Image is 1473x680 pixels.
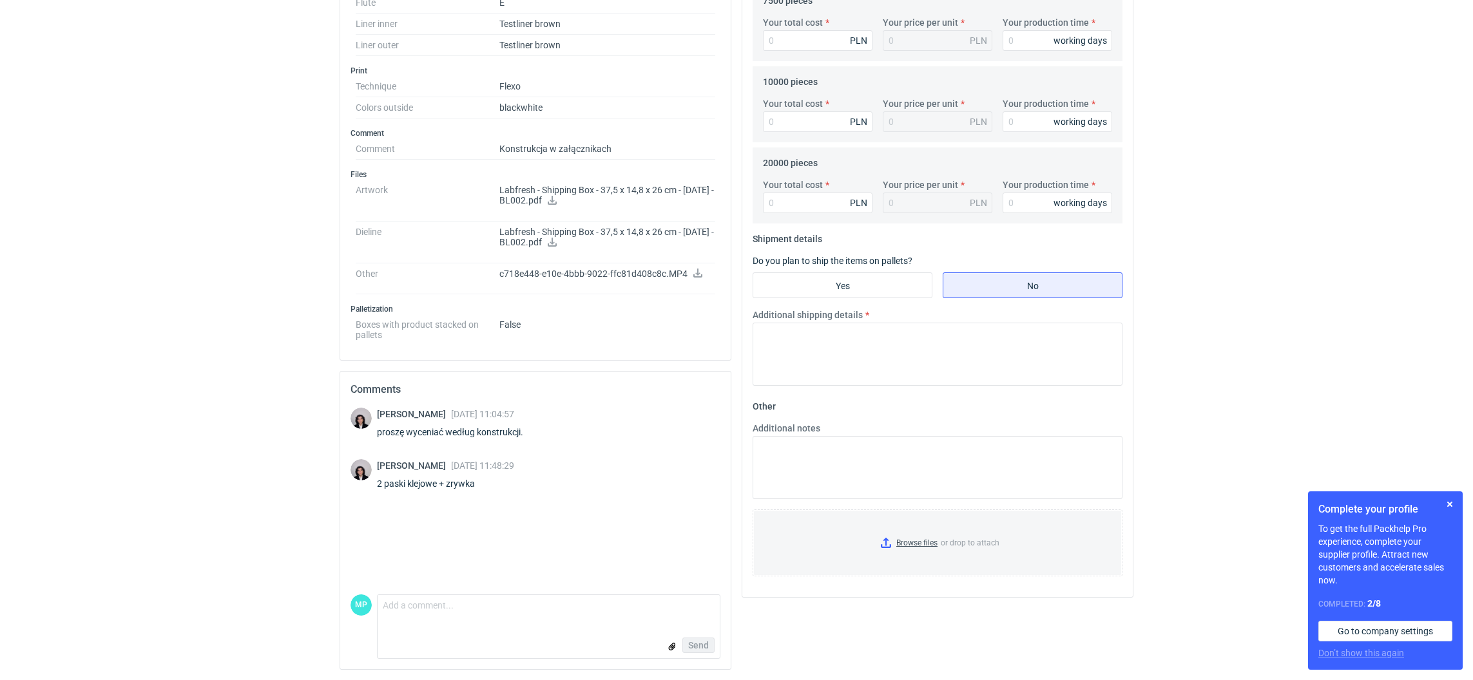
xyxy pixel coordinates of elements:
[356,180,499,222] dt: Artwork
[753,308,863,321] label: Additional shipping details
[970,196,987,209] div: PLN
[377,460,451,471] span: [PERSON_NAME]
[356,76,499,97] dt: Technique
[763,153,818,168] legend: 20000 pieces
[356,263,499,295] dt: Other
[753,396,776,411] legend: Other
[763,16,823,29] label: Your total cost
[753,422,820,435] label: Additional notes
[763,193,872,213] input: 0
[351,594,372,616] figcaption: MP
[753,229,822,244] legend: Shipment details
[943,272,1122,298] label: No
[351,304,720,314] h3: Palletization
[1318,597,1452,610] div: Completed:
[351,382,720,397] h2: Comments
[883,16,958,29] label: Your price per unit
[356,97,499,118] dt: Colors outside
[753,272,932,298] label: Yes
[763,30,872,51] input: 0
[883,178,958,191] label: Your price per unit
[1442,496,1458,512] button: Skip for now
[356,314,499,340] dt: Boxes with product stacked on pallets
[351,169,720,180] h3: Files
[1003,97,1089,110] label: Your production time
[377,426,539,439] div: proszę wyceniać według konstrukcji.
[970,115,987,128] div: PLN
[1054,34,1107,47] div: working days
[1318,522,1452,587] p: To get the full Packhelp Pro experience, complete your supplier profile. Attract new customers an...
[1003,193,1112,213] input: 0
[351,594,372,616] div: Martyna Paroń
[1003,111,1112,132] input: 0
[682,637,715,653] button: Send
[499,269,715,280] p: c718e448-e10e-4bbb-9022-ffc81d408c8c.MP4
[451,460,514,471] span: [DATE] 11:48:29
[763,97,823,110] label: Your total cost
[351,128,720,138] h3: Comment
[1003,178,1089,191] label: Your production time
[850,196,867,209] div: PLN
[356,14,499,35] dt: Liner inner
[1054,115,1107,128] div: working days
[499,138,715,160] dd: Konstrukcja w załącznikach
[499,185,715,207] p: Labfresh - Shipping Box - 37,5 x 14,8 x 26 cm - [DATE] - BL002.pdf
[970,34,987,47] div: PLN
[688,641,709,650] span: Send
[763,178,823,191] label: Your total cost
[451,409,514,419] span: [DATE] 11:04:57
[499,76,715,97] dd: Flexo
[356,35,499,56] dt: Liner outer
[1054,196,1107,209] div: working days
[1318,621,1452,641] a: Go to company settings
[850,34,867,47] div: PLN
[1003,16,1089,29] label: Your production time
[499,35,715,56] dd: Testliner brown
[351,66,720,76] h3: Print
[763,71,818,87] legend: 10000 pieces
[499,314,715,340] dd: False
[883,97,958,110] label: Your price per unit
[351,459,372,480] img: Sebastian Markut
[499,227,715,249] p: Labfresh - Shipping Box - 37,5 x 14,8 x 26 cm - [DATE] - BL002.pdf
[377,409,451,419] span: [PERSON_NAME]
[1318,647,1404,659] button: Don’t show this again
[763,111,872,132] input: 0
[499,14,715,35] dd: Testliner brown
[356,222,499,263] dt: Dieline
[356,138,499,160] dt: Comment
[1318,502,1452,517] h1: Complete your profile
[753,256,912,266] label: Do you plan to ship the items on pallets?
[753,510,1122,576] label: or drop to attach
[499,97,715,118] dd: black white
[351,408,372,429] img: Sebastian Markut
[1367,598,1381,609] strong: 2 / 8
[850,115,867,128] div: PLN
[377,477,514,490] div: 2 paski klejowe + zrywka
[1003,30,1112,51] input: 0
